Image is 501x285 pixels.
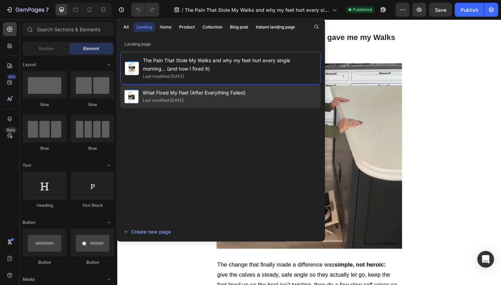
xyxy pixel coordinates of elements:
[3,3,52,17] button: 7
[435,7,446,13] span: Save
[176,22,198,32] button: Product
[124,24,129,30] div: All
[143,97,184,104] div: Last modified [DATE]
[46,6,49,14] p: 7
[185,6,329,14] span: The Pain That Stole My Walks and why my feet hurt every single morning… (and how I fixed it)
[23,145,66,152] div: Row
[136,24,152,30] div: Landing
[23,162,31,169] span: Text
[202,24,222,30] div: Collection
[103,274,114,285] span: Toggle open
[429,3,452,17] button: Save
[23,62,36,68] span: Layout
[39,46,54,52] span: Section
[256,24,295,30] div: Instant landing page
[103,59,114,70] span: Toggle open
[143,73,184,80] div: Last modified [DATE]
[131,3,159,17] div: Undo/Redo
[103,160,114,171] span: Toggle open
[124,228,171,235] div: Create new page
[179,24,195,30] div: Product
[109,15,302,35] strong: The Simple Daily Change that gave me my Walks back
[71,259,114,266] div: Button
[461,6,478,14] div: Publish
[23,101,66,108] div: Row
[23,202,66,209] div: Heading
[455,3,484,17] button: Publish
[477,251,494,268] div: Open Intercom Messenger
[160,24,172,30] div: Home
[143,89,246,97] span: What Fixed My Feet (After Everything Failed)
[5,127,17,133] div: Beta
[23,276,35,283] span: Media
[182,6,183,14] span: /
[123,225,318,239] button: Create new page
[71,101,114,108] div: Row
[227,22,251,32] button: Blog post
[83,46,99,52] span: Element
[353,7,372,13] span: Published
[23,219,35,226] span: Button
[23,22,114,36] input: Search Sections & Elements
[109,263,292,270] span: The change that finally made a difference was
[120,22,132,32] button: All
[116,41,325,48] p: Landing page
[253,22,298,32] button: Instant landing page
[133,22,155,32] button: Landing
[23,259,66,266] div: Button
[103,217,114,228] span: Toggle open
[157,22,175,32] button: Home
[71,145,114,152] div: Row
[143,56,316,73] span: The Pain That Stole My Walks and why my feet hurt every single morning… (and how I fixed it)
[7,74,17,80] div: 450
[71,202,114,209] div: Text Block
[236,263,292,270] strong: simple, not heroic:
[108,48,310,250] img: gempages_580139764934509140-1f210f8f-1fe5-4d47-9d87-6c8658639fa2.png
[230,24,248,30] div: Blog post
[199,22,225,32] button: Collection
